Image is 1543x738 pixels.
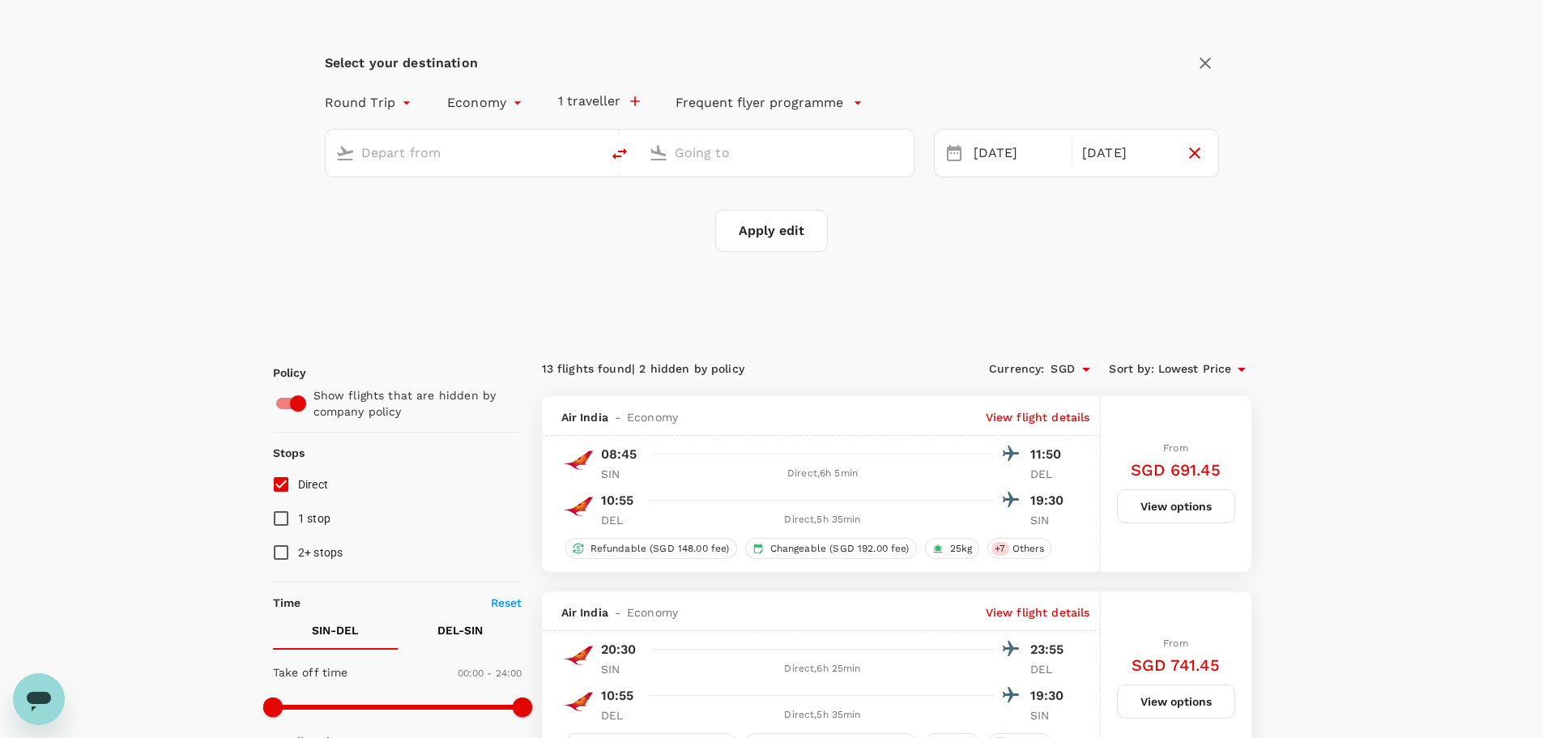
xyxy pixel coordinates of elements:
p: Frequent flyer programme [676,93,843,113]
p: SIN [601,661,641,677]
button: Open [902,151,906,154]
span: Sort by : [1109,360,1153,378]
div: Direct , 5h 35min [651,707,995,723]
p: DEL [1030,466,1071,482]
img: AI [561,444,594,476]
div: [DATE] [1076,138,1178,169]
p: DEL [601,512,641,528]
span: Economy [627,604,678,621]
span: 1 stop [298,512,331,525]
span: Refundable (SGD 148.00 fee) [584,542,736,556]
span: From [1163,442,1188,454]
p: Time [273,595,301,611]
div: +7Others [987,538,1051,559]
p: Take off time [273,664,348,680]
p: DEL [601,707,641,723]
p: 19:30 [1030,686,1071,706]
span: Currency : [989,360,1044,378]
span: Direct [298,478,329,491]
span: - [608,409,627,425]
p: View flight details [986,409,1090,425]
button: Apply edit [715,210,828,252]
div: Changeable (SGD 192.00 fee) [745,538,917,559]
p: 11:50 [1030,445,1071,464]
span: 00:00 - 24:00 [458,668,522,679]
div: Direct , 6h 5min [651,466,995,482]
p: Show flights that are hidden by company policy [313,387,511,420]
span: Air India [561,604,608,621]
img: AI [561,639,594,672]
img: AI [561,685,594,718]
div: [DATE] [967,138,1069,169]
span: Others [1006,542,1051,556]
span: Economy [627,409,678,425]
button: Frequent flyer programme [676,93,863,113]
p: SIN [1030,512,1071,528]
span: Changeable (SGD 192.00 fee) [764,542,916,556]
strong: Stops [273,446,305,459]
div: Direct , 6h 25min [651,661,995,677]
span: Lowest Price [1158,360,1232,378]
p: 20:30 [601,640,637,659]
img: AI [561,490,594,523]
button: Open [589,151,592,154]
p: 23:55 [1030,640,1071,659]
p: SIN - DEL [312,622,358,638]
div: Select your destination [325,52,478,75]
input: Going to [675,140,880,165]
div: Direct , 5h 35min [651,512,995,528]
span: + 7 [991,542,1008,556]
p: Reset [491,595,522,611]
div: Refundable (SGD 148.00 fee) [565,538,737,559]
iframe: Button to launch messaging window [13,673,65,725]
span: 2+ stops [298,546,343,559]
div: Economy [447,90,526,116]
p: 10:55 [601,491,634,510]
button: delete [600,134,639,173]
button: View options [1117,489,1235,523]
span: Air India [561,409,608,425]
p: DEL [1030,661,1071,677]
p: 19:30 [1030,491,1071,510]
h6: SGD 691.45 [1131,457,1221,483]
button: View options [1117,685,1235,719]
p: 10:55 [601,686,634,706]
p: View flight details [986,604,1090,621]
div: 25kg [925,538,980,559]
button: 1 traveller [558,93,640,109]
button: Open [1075,358,1098,381]
p: SIN [601,466,641,482]
span: From [1163,638,1188,649]
span: - [608,604,627,621]
div: 13 flights found | 2 hidden by policy [542,360,897,378]
p: Policy [273,365,288,381]
p: SIN [1030,707,1071,723]
span: 25kg [944,542,979,556]
div: Round Trip [325,90,416,116]
h6: SGD 741.45 [1132,652,1220,678]
p: DEL - SIN [437,622,483,638]
input: Depart from [361,140,566,165]
p: 08:45 [601,445,637,464]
